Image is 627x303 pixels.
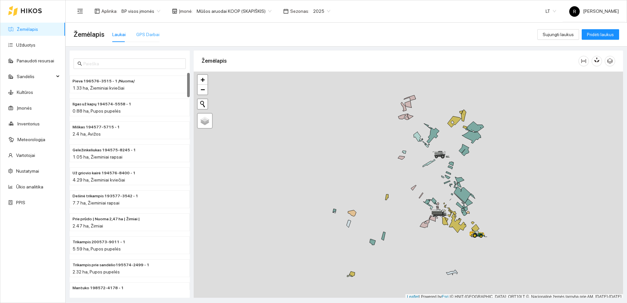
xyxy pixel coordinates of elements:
span: Ilgas už kapų 194574-5558 - 1 [73,101,131,107]
div: | Powered by © HNIT-[GEOGRAPHIC_DATA]; ORT10LT ©, Nacionalinė žemės tarnyba prie AM, [DATE]-[DATE] [405,294,623,300]
span: Prie prūdo | Nuoma 2,47 ha | Žirniai | [73,216,140,222]
span: 0.88 ha, Pupos pupelės [73,108,121,114]
div: Žemėlapis [202,52,578,70]
span: Sujungti laukus [543,31,574,38]
span: 2.47 ha, Žirniai [73,223,103,228]
span: 2.32 ha, Pupos pupelės [73,269,120,274]
a: Meteorologija [17,137,45,142]
span: Sandėlis [17,70,54,83]
a: Esri [442,294,449,299]
button: Pridėti laukus [582,29,619,40]
span: | [450,294,451,299]
span: 1.33 ha, Žieminiai kviečiai [73,85,124,91]
a: Pridėti laukus [582,32,619,37]
a: Nustatymai [16,168,39,174]
div: GPS Darbai [136,31,160,38]
span: Dešinė trikampis 193577-3542 - 1 [73,193,138,199]
span: − [201,85,205,94]
a: Vartotojai [16,153,35,158]
span: Už griovio kairė 194576-8400 - 1 [73,170,136,176]
span: 2.4 ha, Avižos [73,131,101,137]
span: Aplinka : [101,8,118,15]
a: Zoom in [198,75,207,85]
a: Sujungti laukus [537,32,579,37]
span: Pridėti laukus [587,31,614,38]
span: shop [172,9,177,14]
a: Leaflet [407,294,419,299]
button: Sujungti laukus [537,29,579,40]
button: menu-fold [74,5,87,18]
span: 1.05 ha, Žieminiai rapsai [73,154,122,160]
span: Mūšos aruodai KOOP (SKAPIŠKIS) [197,6,271,16]
button: column-width [578,56,589,66]
span: Mantuko 198572-4178 - 1 [73,285,124,291]
span: Miškas 194577-5715 - 1 [73,124,120,130]
span: 2025 [313,6,330,16]
span: Trikampis 200573-9011 - 1 [73,239,125,245]
span: column-width [579,58,589,64]
span: LT [546,6,556,16]
a: Žemėlapis [17,27,38,32]
a: Layers [198,114,212,128]
span: Sezonas : [290,8,309,15]
span: calendar [283,9,289,14]
button: Initiate a new search [198,99,207,109]
span: 4.29 ha, Žieminiai kviečiai [73,177,125,183]
span: 7.7 ha, Žieminiai rapsai [73,200,119,206]
span: Įmonė : [179,8,193,15]
span: + [201,76,205,84]
input: Paieška [83,60,182,67]
span: Trikampis prie sandėlio195574-2499 - 1 [73,262,149,268]
div: Laukai [112,31,126,38]
span: layout [95,9,100,14]
a: Zoom out [198,85,207,95]
a: PPIS [16,200,25,205]
span: Pieva 196576-3515 - 1 /Nuoma/ [73,78,135,84]
span: R [573,6,576,17]
a: Užduotys [16,42,35,48]
a: Inventorius [17,121,40,126]
span: Geležinkeliukas 194575-8245 - 1 [73,147,136,153]
a: Panaudoti resursai [17,58,54,63]
a: Įmonės [17,105,32,111]
span: BP visos įmonės [121,6,160,16]
span: menu-fold [77,8,83,14]
a: Ūkio analitika [16,184,43,189]
span: 5.59 ha, Pupos pupelės [73,246,121,251]
span: Žemėlapis [74,29,104,40]
a: Kultūros [17,90,33,95]
span: [PERSON_NAME] [569,9,619,14]
span: search [77,61,82,66]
